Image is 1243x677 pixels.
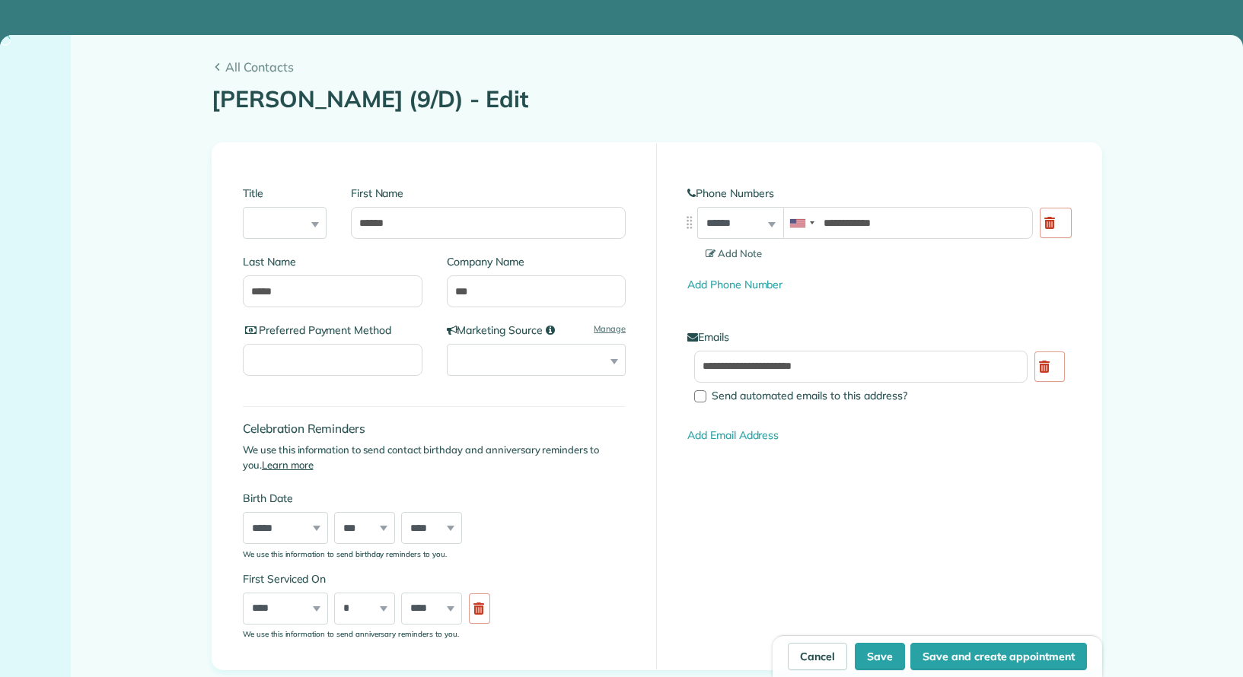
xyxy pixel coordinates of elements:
sub: We use this information to send anniversary reminders to you. [243,629,459,638]
label: Last Name [243,254,422,269]
label: Company Name [447,254,626,269]
a: Cancel [788,643,847,670]
a: All Contacts [212,58,1102,76]
label: First Serviced On [243,571,498,586]
p: We use this information to send contact birthday and anniversary reminders to you. [243,443,626,472]
h1: [PERSON_NAME] (9/D) - Edit [212,87,1102,112]
a: Add Phone Number [687,278,782,291]
img: drag_indicator-119b368615184ecde3eda3c64c821f6cf29d3e2b97b89ee44bc31753036683e5.png [681,215,697,230]
label: Emails [687,329,1071,345]
span: Send automated emails to this address? [712,389,907,402]
label: Marketing Source [447,323,626,338]
label: Title [243,186,327,201]
a: Add Email Address [687,428,779,442]
label: Birth Date [243,491,498,506]
button: Save and create appointment [910,643,1087,670]
a: Manage [594,323,626,335]
h4: Celebration Reminders [243,422,626,435]
a: Learn more [262,459,314,471]
span: Add Note [706,247,762,259]
div: United States: +1 [784,208,819,238]
span: All Contacts [225,58,1102,76]
label: First Name [351,186,626,201]
button: Save [855,643,905,670]
label: Phone Numbers [687,186,1071,201]
sub: We use this information to send birthday reminders to you. [243,549,447,558]
label: Preferred Payment Method [243,323,422,338]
